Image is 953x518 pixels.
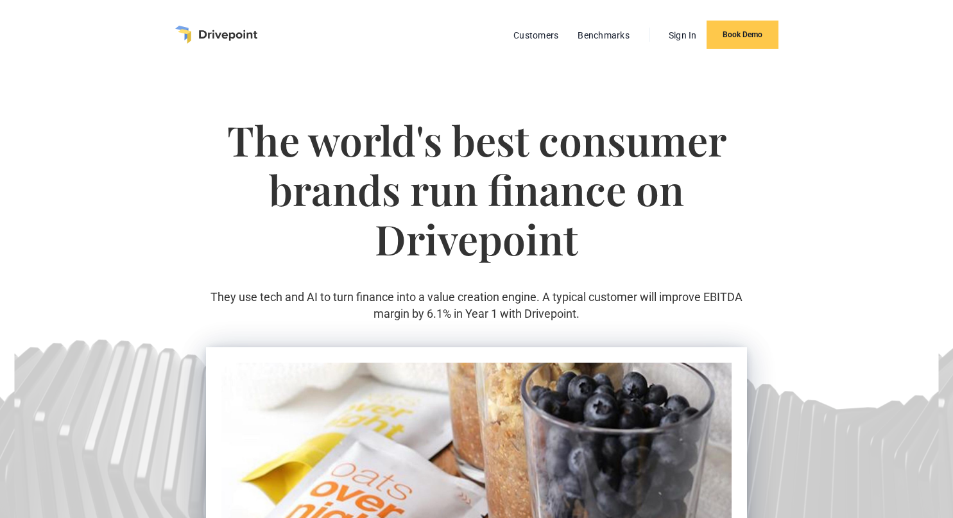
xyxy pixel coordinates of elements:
a: home [175,26,257,44]
p: They use tech and AI to turn finance into a value creation engine. A typical customer will improv... [206,289,747,321]
h1: The world's best consumer brands run finance on Drivepoint [206,116,747,289]
a: Sign In [662,27,703,44]
a: Customers [507,27,565,44]
a: Book Demo [707,21,778,49]
a: Benchmarks [571,27,636,44]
